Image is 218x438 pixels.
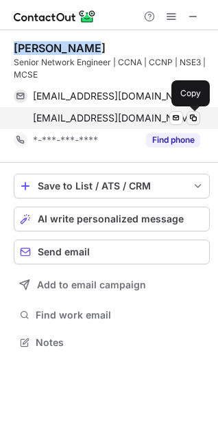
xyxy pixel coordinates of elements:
span: [EMAIL_ADDRESS][DOMAIN_NAME] [33,112,198,124]
button: Add to email campaign [14,273,210,297]
img: ContactOut v5.3.10 [14,8,96,25]
div: [PERSON_NAME] [14,41,106,55]
button: save-profile-one-click [14,174,210,198]
span: Find work email [36,309,204,321]
span: Add to email campaign [37,279,146,290]
div: Senior Network Engineer | CCNA | CCNP | NSE3 | MCSE [14,56,210,81]
span: AI write personalized message [38,214,184,224]
button: Reveal Button [146,133,200,147]
div: Save to List / ATS / CRM [38,181,186,192]
span: Notes [36,336,204,349]
button: AI write personalized message [14,207,210,231]
span: [EMAIL_ADDRESS][DOMAIN_NAME] [33,90,190,102]
button: Send email [14,240,210,264]
button: Find work email [14,306,210,325]
span: Send email [38,246,90,257]
button: Notes [14,333,210,352]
